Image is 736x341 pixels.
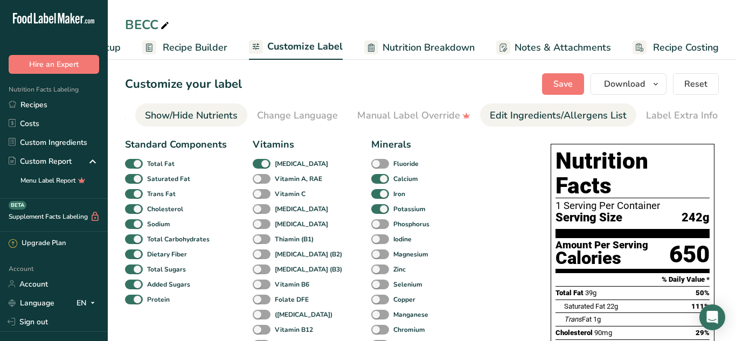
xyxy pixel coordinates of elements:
b: [MEDICAL_DATA] (B2) [275,249,342,259]
div: 650 [669,240,710,269]
div: Open Intercom Messenger [699,304,725,330]
span: Nutrition Breakdown [383,40,475,55]
div: Upgrade Plan [9,238,66,249]
b: Total Carbohydrates [147,234,210,244]
div: 1 Serving Per Container [556,200,710,211]
a: Recipe Builder [142,36,227,60]
div: BECC [125,15,171,34]
b: Selenium [393,280,422,289]
span: 39g [585,289,596,297]
span: Recipe Builder [163,40,227,55]
span: Notes & Attachments [515,40,611,55]
b: Total Fat [147,159,175,169]
div: EN [77,296,99,309]
b: Trans Fat [147,189,176,199]
span: 90mg [594,329,612,337]
div: Manual Label Override [357,108,470,123]
b: [MEDICAL_DATA] (B3) [275,265,342,274]
b: Iodine [393,234,412,244]
b: Iron [393,189,405,199]
h1: Nutrition Facts [556,149,710,198]
div: Show/Hide Nutrients [145,108,238,123]
button: Hire an Expert [9,55,99,74]
span: 1g [593,315,601,323]
b: Copper [393,295,415,304]
a: Language [9,294,54,312]
b: Dietary Fiber [147,249,187,259]
span: Total Fat [556,289,584,297]
span: Download [604,78,645,91]
section: % Daily Value * [556,273,710,286]
b: Manganese [393,310,428,319]
div: Label Extra Info [646,108,718,123]
b: Added Sugars [147,280,190,289]
b: Vitamin B12 [275,325,313,335]
b: Sodium [147,219,170,229]
b: Thiamin (B1) [275,234,314,244]
b: Protein [147,295,170,304]
div: Change Language [257,108,338,123]
span: Customize Label [267,39,343,54]
b: Zinc [393,265,406,274]
b: Total Sugars [147,265,186,274]
div: Standard Components [125,137,227,152]
span: Saturated Fat [564,302,605,310]
b: Vitamin A, RAE [275,174,322,184]
a: Recipe Costing [633,36,719,60]
b: Vitamin C [275,189,305,199]
span: 22g [607,302,618,310]
span: 29% [696,329,710,337]
b: Chromium [393,325,425,335]
span: Serving Size [556,211,622,225]
span: Fat [564,315,592,323]
b: Magnesium [393,249,428,259]
b: Potassium [393,204,426,214]
span: 242g [682,211,710,225]
span: 111% [691,302,710,310]
a: Customize Label [249,34,343,60]
span: Save [553,78,573,91]
b: Fluoride [393,159,419,169]
b: Calcium [393,174,418,184]
div: BETA [9,201,26,210]
span: Recipe Costing [653,40,719,55]
b: Cholesterol [147,204,183,214]
b: ([MEDICAL_DATA]) [275,310,332,319]
div: Minerals [371,137,436,152]
span: 50% [696,289,710,297]
div: Vitamins [253,137,345,152]
b: Phosphorus [393,219,429,229]
b: Folate DFE [275,295,309,304]
div: Amount Per Serving [556,240,648,250]
div: Calories [556,250,648,266]
div: Edit Ingredients/Allergens List [490,108,627,123]
b: [MEDICAL_DATA] [275,204,328,214]
span: Reset [684,78,707,91]
b: [MEDICAL_DATA] [275,159,328,169]
span: Cholesterol [556,329,593,337]
a: Nutrition Breakdown [364,36,475,60]
button: Save [542,73,584,95]
b: Saturated Fat [147,174,190,184]
a: Notes & Attachments [496,36,611,60]
button: Reset [673,73,719,95]
button: Download [591,73,666,95]
i: Trans [564,315,582,323]
h1: Customize your label [125,75,242,93]
b: [MEDICAL_DATA] [275,219,328,229]
b: Vitamin B6 [275,280,309,289]
div: Custom Report [9,156,72,167]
